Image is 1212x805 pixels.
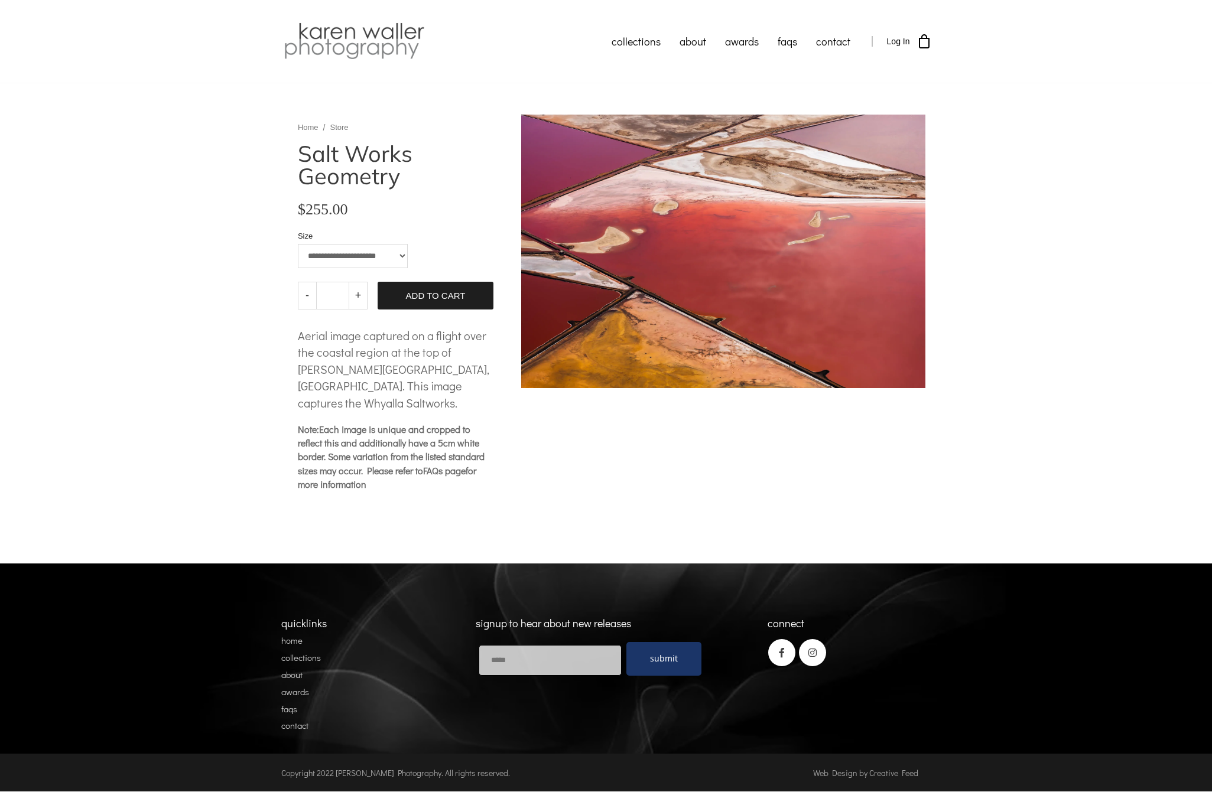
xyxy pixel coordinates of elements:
[423,464,466,477] a: FAQs page
[281,634,303,646] a: home
[349,282,368,309] a: +
[807,27,860,56] a: contact
[521,115,925,388] img: Salt Works Geometry
[768,27,807,56] a: faqs
[813,767,918,778] span: Web Design by Creative Feed
[716,27,768,56] a: awards
[298,282,317,309] a: -
[768,616,804,630] span: connect
[887,37,910,46] span: Log In
[330,122,348,132] a: Store
[298,122,319,132] a: Home
[479,645,622,676] input: Email
[476,616,631,630] span: signup to hear about new releases
[298,232,408,240] label: Size
[281,703,297,715] a: faqs
[670,27,716,56] a: about
[281,616,327,630] span: quicklinks
[323,122,326,133] span: /
[298,423,485,491] span: Each image is unique and cropped to reflect this and additionally have a 5cm white border. Some v...
[281,651,321,663] a: collections
[378,282,493,309] a: Add To Cart
[298,328,489,410] span: Aerial image captured on a flight over the coastal region at the top of [PERSON_NAME][GEOGRAPHIC_...
[281,686,309,698] a: awards
[281,21,427,62] img: Karen Waller Photography
[626,642,701,676] a: submit
[298,202,348,217] span: $255.00
[281,719,308,731] a: contact
[298,423,319,435] span: Note:
[298,142,493,187] h1: Salt Works Geometry
[281,669,303,680] a: about
[602,27,670,56] a: collections
[281,767,510,778] span: Copyright 2022 [PERSON_NAME] Photography. All rights reserved.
